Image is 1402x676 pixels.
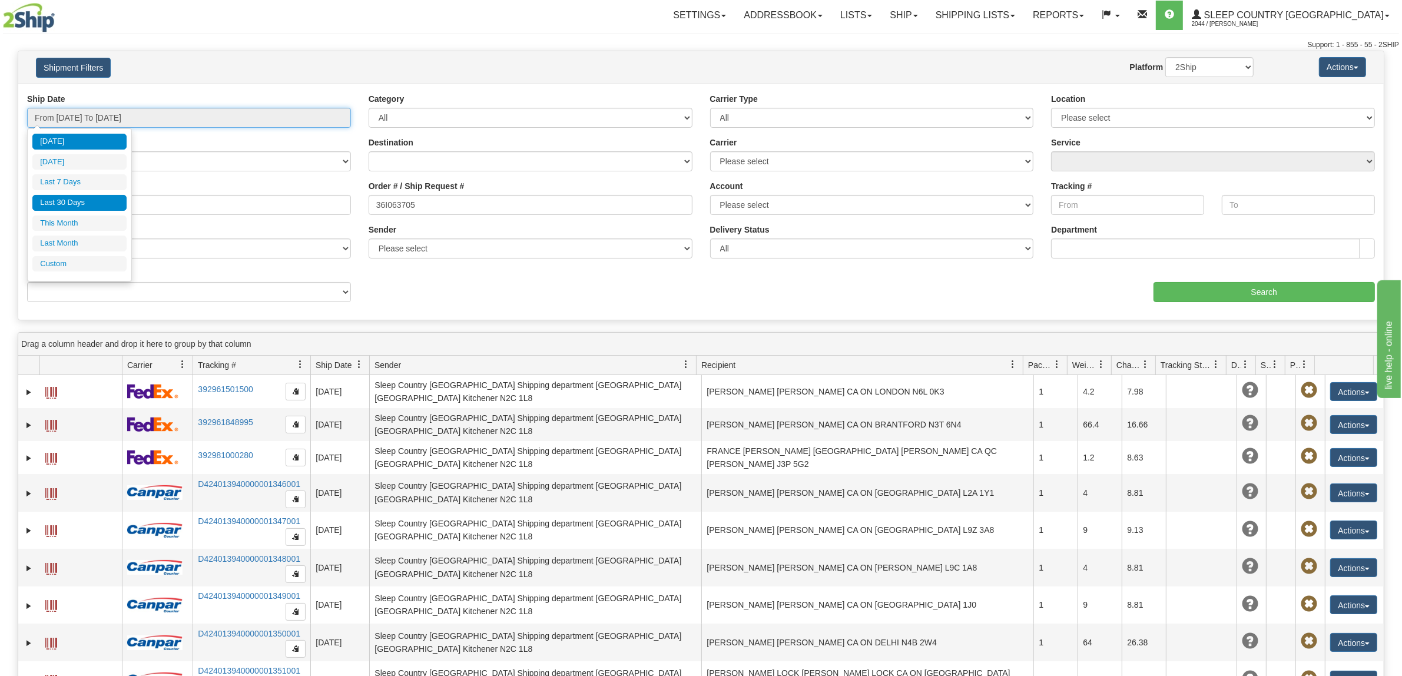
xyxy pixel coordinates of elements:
button: Actions [1330,448,1377,467]
td: 4 [1078,474,1122,512]
a: D424013940000001349001 [198,591,300,601]
button: Actions [1330,483,1377,502]
span: Pickup Not Assigned [1301,448,1317,465]
td: Sleep Country [GEOGRAPHIC_DATA] Shipping department [GEOGRAPHIC_DATA] [GEOGRAPHIC_DATA] Kitchener... [369,586,701,624]
a: Ship Date filter column settings [349,354,369,375]
img: 14 - Canpar [127,485,183,500]
td: 1 [1033,586,1078,624]
td: 66.4 [1078,408,1122,441]
li: Last Month [32,236,127,251]
a: Tracking # filter column settings [290,354,310,375]
a: Expand [23,637,35,649]
iframe: chat widget [1375,278,1401,398]
span: Pickup Not Assigned [1301,382,1317,399]
label: Order # / Ship Request # [369,180,465,192]
span: Pickup Not Assigned [1301,483,1317,500]
td: Sleep Country [GEOGRAPHIC_DATA] Shipping department [GEOGRAPHIC_DATA] [GEOGRAPHIC_DATA] Kitchener... [369,624,701,661]
span: Pickup Status [1290,359,1300,371]
a: D424013940000001348001 [198,554,300,564]
span: Charge [1116,359,1141,371]
a: Delivery Status filter column settings [1235,354,1255,375]
span: Unknown [1242,558,1258,575]
span: Unknown [1242,448,1258,465]
img: logo2044.jpg [3,3,55,32]
label: Service [1051,137,1080,148]
span: Unknown [1242,382,1258,399]
td: Sleep Country [GEOGRAPHIC_DATA] Shipping department [GEOGRAPHIC_DATA] [GEOGRAPHIC_DATA] Kitchener... [369,512,701,549]
a: Pickup Status filter column settings [1294,354,1314,375]
span: Packages [1028,359,1053,371]
li: Last 7 Days [32,174,127,190]
td: 1 [1033,441,1078,474]
td: 9 [1078,586,1122,624]
input: Search [1154,282,1376,302]
button: Actions [1330,633,1377,652]
li: This Month [32,216,127,231]
a: D424013940000001351001 [198,666,300,675]
label: Carrier Type [710,93,758,105]
td: [PERSON_NAME] [PERSON_NAME] CA ON [PERSON_NAME] L9C 1A8 [701,549,1033,586]
img: 14 - Canpar [127,560,183,575]
label: Category [369,93,405,105]
td: [PERSON_NAME] [PERSON_NAME] CA ON [GEOGRAPHIC_DATA] L9Z 3A8 [701,512,1033,549]
a: Shipping lists [927,1,1024,30]
span: Unknown [1242,415,1258,432]
a: Weight filter column settings [1091,354,1111,375]
a: Expand [23,386,35,398]
a: D424013940000001347001 [198,516,300,526]
a: Label [45,632,57,651]
img: 2 - FedEx Express® [127,417,178,432]
button: Actions [1330,382,1377,401]
label: Ship Date [27,93,65,105]
a: Shipment Issues filter column settings [1265,354,1285,375]
td: [DATE] [310,624,369,661]
a: Reports [1024,1,1093,30]
a: Lists [831,1,881,30]
td: 1 [1033,375,1078,408]
button: Actions [1330,595,1377,614]
button: Shipment Filters [36,58,111,78]
td: Sleep Country [GEOGRAPHIC_DATA] Shipping department [GEOGRAPHIC_DATA] [GEOGRAPHIC_DATA] Kitchener... [369,549,701,586]
li: [DATE] [32,154,127,170]
a: Carrier filter column settings [173,354,193,375]
td: 1 [1033,408,1078,441]
td: 4 [1078,549,1122,586]
td: 26.38 [1122,624,1166,661]
a: Expand [23,419,35,431]
a: Tracking Status filter column settings [1206,354,1226,375]
td: Sleep Country [GEOGRAPHIC_DATA] Shipping department [GEOGRAPHIC_DATA] [GEOGRAPHIC_DATA] Kitchener... [369,408,701,441]
div: live help - online [9,7,109,21]
label: Tracking # [1051,180,1092,192]
a: Sender filter column settings [676,354,696,375]
a: Expand [23,562,35,574]
td: 1 [1033,624,1078,661]
td: [DATE] [310,474,369,512]
td: 1 [1033,549,1078,586]
span: Unknown [1242,521,1258,538]
a: D424013940000001346001 [198,479,300,489]
label: Carrier [710,137,737,148]
img: 14 - Canpar [127,598,183,612]
td: 9 [1078,512,1122,549]
td: 16.66 [1122,408,1166,441]
button: Copy to clipboard [286,603,306,621]
span: Unknown [1242,483,1258,500]
a: 392961848995 [198,417,253,427]
button: Copy to clipboard [286,640,306,658]
img: 2 - FedEx Express® [127,384,178,399]
td: 9.13 [1122,512,1166,549]
span: Pickup Not Assigned [1301,633,1317,650]
span: Unknown [1242,596,1258,612]
a: Expand [23,488,35,499]
button: Copy to clipboard [286,491,306,508]
label: Location [1051,93,1085,105]
li: Custom [32,256,127,272]
button: Actions [1319,57,1366,77]
img: 14 - Canpar [127,635,183,650]
a: Settings [664,1,735,30]
a: Packages filter column settings [1047,354,1067,375]
td: [PERSON_NAME] [PERSON_NAME] CA ON LONDON N6L 0K3 [701,375,1033,408]
td: FRANCE [PERSON_NAME] [GEOGRAPHIC_DATA] [PERSON_NAME] CA QC [PERSON_NAME] J3P 5G2 [701,441,1033,474]
a: Label [45,448,57,466]
a: Sleep Country [GEOGRAPHIC_DATA] 2044 / [PERSON_NAME] [1183,1,1398,30]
